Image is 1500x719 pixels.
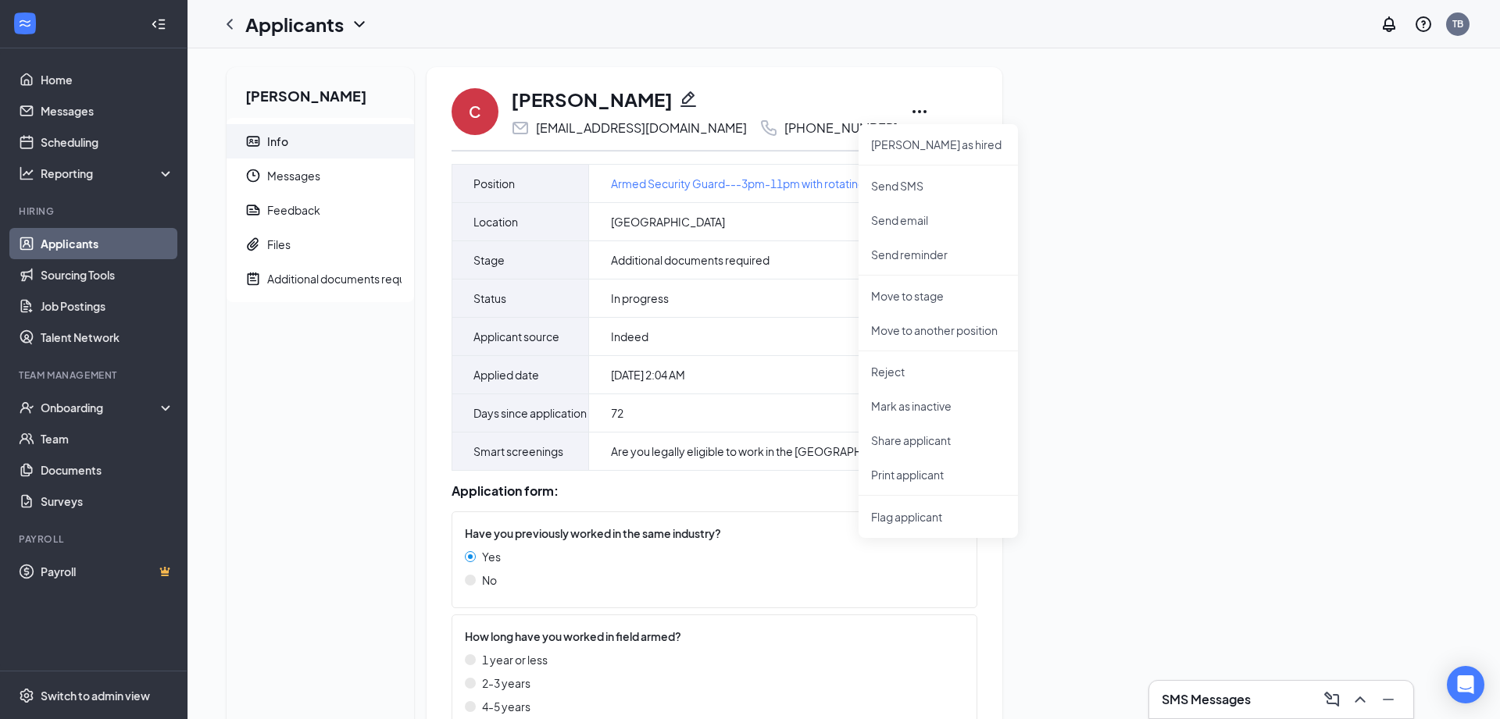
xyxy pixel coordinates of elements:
span: 72 [611,405,623,421]
svg: Paperclip [245,237,261,252]
a: ContactCardInfo [227,124,414,158]
a: NoteActiveAdditional documents required [227,262,414,296]
svg: NoteActive [245,271,261,287]
p: Send SMS [871,178,1005,194]
svg: ChevronUp [1351,690,1370,709]
div: Onboarding [41,400,161,415]
div: Info [267,133,288,149]
svg: Phone [759,119,778,137]
div: Additional documents required [267,271,426,287]
svg: QuestionInfo [1414,15,1433,34]
span: Indeed [611,329,648,344]
svg: UserCheck [19,400,34,415]
a: Documents [41,454,174,486]
span: 2-3 years [482,675,530,692]
svg: Pencil [679,90,698,109]
span: In progress [611,290,669,306]
p: Move to another position [871,322,1005,338]
svg: Notifications [1380,15,1398,34]
p: [PERSON_NAME] as hired [871,137,1005,152]
svg: Email [511,119,530,137]
h1: Applicants [245,11,344,37]
span: Status [473,289,506,308]
svg: Report [245,202,261,218]
span: No [482,571,497,589]
svg: ChevronLeft [220,15,239,34]
span: Applied date [473,365,539,384]
a: Job Postings [41,290,174,322]
button: Minimize [1376,687,1401,712]
button: ComposeMessage [1320,687,1345,712]
p: Send reminder [871,247,1005,262]
svg: WorkstreamLogo [17,16,33,31]
span: [DATE] 2:04 AM [611,367,685,383]
a: Sourcing Tools [41,259,174,290]
div: Reporting [41,166,175,181]
div: [PHONE_NUMBER] [784,120,898,136]
svg: Analysis [19,166,34,181]
svg: Clock [245,168,261,183]
p: Reject [871,364,1005,379]
div: Application form: [452,483,977,499]
span: Additional documents required [611,252,770,268]
span: Yes [482,548,501,565]
div: Are you legally eligible to work in the [GEOGRAPHIC_DATA]? : [611,443,936,459]
div: TB [1452,17,1463,30]
span: Location [473,212,518,231]
div: Switch to admin view [41,688,150,703]
svg: Ellipses [910,102,929,121]
a: PayrollCrown [41,556,174,587]
a: Surveys [41,486,174,517]
span: 1 year or less [482,651,548,668]
svg: Settings [19,688,34,703]
p: Move to stage [871,288,1005,304]
span: [GEOGRAPHIC_DATA] [611,214,725,230]
div: Files [267,237,291,252]
a: Team [41,423,174,454]
svg: Collapse [151,16,166,32]
a: Messages [41,95,174,126]
div: Open Intercom Messenger [1447,666,1484,703]
div: Hiring [19,205,171,218]
p: Print applicant [871,467,1005,482]
h3: SMS Messages [1162,691,1251,708]
span: Position [473,174,515,193]
a: Armed Security Guard---3pm-11pm with rotating weekends [611,175,921,192]
a: Talent Network [41,322,174,353]
button: ChevronUp [1348,687,1373,712]
span: Stage [473,251,505,269]
svg: ContactCard [245,133,261,149]
div: Payroll [19,532,171,546]
span: Smart screenings [473,442,563,461]
div: Feedback [267,202,320,218]
a: Scheduling [41,126,174,158]
span: Have you previously worked in the same industry? [465,525,721,542]
p: Share applicant [871,432,1005,448]
a: ClockMessages [227,158,414,193]
a: PaperclipFiles [227,227,414,262]
svg: ComposeMessage [1323,690,1341,709]
p: Mark as inactive [871,398,1005,414]
div: C [469,101,481,123]
div: Team Management [19,368,171,382]
a: ReportFeedback [227,193,414,227]
div: [EMAIL_ADDRESS][DOMAIN_NAME] [536,120,747,136]
span: Applicant source [473,327,559,346]
svg: Minimize [1379,690,1398,709]
span: Days since application [473,404,587,422]
p: Send email [871,212,1005,228]
span: 4-5 years [482,698,530,715]
svg: ChevronDown [350,15,369,34]
span: Messages [267,158,402,193]
a: Home [41,64,174,95]
h1: [PERSON_NAME] [511,86,673,112]
span: Flag applicant [871,508,1005,525]
a: Applicants [41,228,174,259]
span: How long have you worked in field armed? [465,628,681,645]
h2: [PERSON_NAME] [227,67,414,118]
